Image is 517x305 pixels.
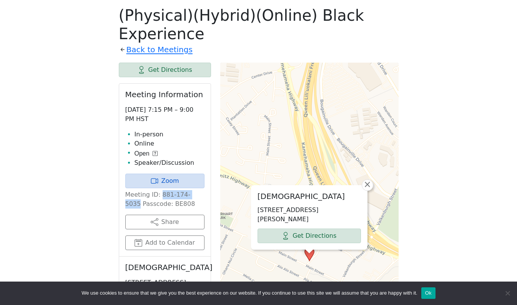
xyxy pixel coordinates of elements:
h1: (Physical)(Hybrid)(Online) Black Experience [119,6,399,43]
h2: [DEMOGRAPHIC_DATA] [258,192,361,201]
a: Get Directions [119,63,211,77]
button: Add to Calendar [125,235,204,250]
a: Get Directions [258,229,361,243]
button: Ok [421,287,436,299]
a: Back to Meetings [126,43,193,56]
p: [STREET_ADDRESS][PERSON_NAME] [125,278,204,297]
p: Meeting ID: 881-174-5035 Passcode: BE808 [125,190,204,209]
h2: [DEMOGRAPHIC_DATA] [125,263,204,272]
span: We use cookies to ensure that we give you the best experience on our website. If you continue to ... [81,289,417,297]
span: Open [135,149,150,158]
span: No [504,289,511,297]
li: Online [135,139,204,148]
button: Open [135,149,158,158]
a: Zoom [125,174,204,188]
a: Close popup [362,179,373,191]
li: Speaker/Discussion [135,158,204,167]
span: × [364,180,371,189]
p: [STREET_ADDRESS][PERSON_NAME] [258,206,361,224]
button: Share [125,215,204,229]
p: [DATE] 7:15 PM – 9:00 PM HST [125,105,204,124]
h2: Meeting Information [125,90,204,99]
li: In-person [135,130,204,139]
